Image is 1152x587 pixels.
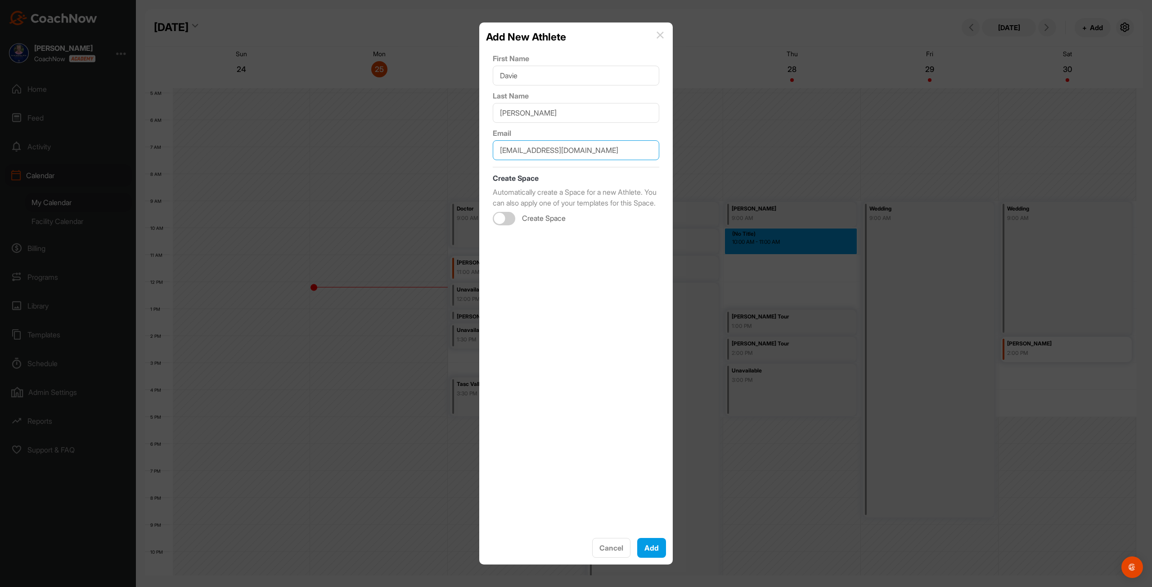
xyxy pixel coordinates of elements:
h2: Add New Athlete [486,29,566,45]
button: Cancel [592,538,630,558]
img: info [657,31,664,39]
label: First Name [493,53,659,64]
span: Create Space [522,214,566,223]
label: Email [493,128,659,139]
label: Last Name [493,90,659,101]
p: Create Space [493,173,659,184]
button: Add [637,538,666,558]
div: Open Intercom Messenger [1121,556,1143,578]
p: Automatically create a Space for a new Athlete. You can also apply one of your templates for this... [493,187,659,208]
